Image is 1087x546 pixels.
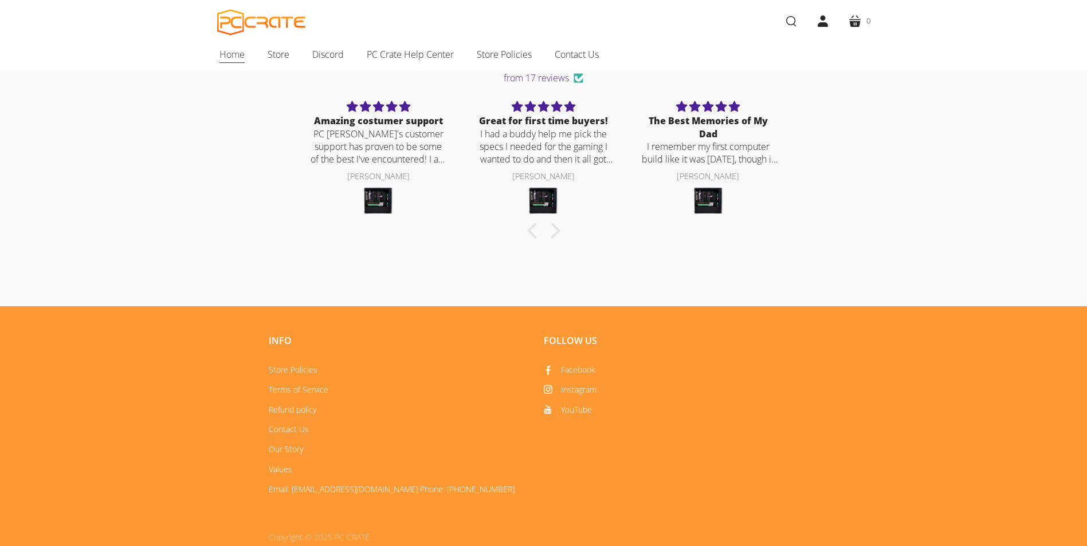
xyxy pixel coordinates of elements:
[269,444,303,454] a: Our Story
[544,404,592,415] a: YouTube
[544,335,802,346] h2: Follow Us
[639,172,777,181] div: [PERSON_NAME]
[269,531,521,544] p: Copyright © 2025 PC CRATE.
[310,128,448,166] p: PC [PERSON_NAME]'s customer support has proven to be some of the best I've encountered! I am stil...
[219,47,245,62] span: Home
[839,5,880,37] a: 0
[355,42,465,66] a: PC Crate Help Center
[208,42,256,66] a: Home
[544,364,595,375] a: Facebook
[310,99,448,114] div: 5 stars
[269,484,515,494] a: Email: [EMAIL_ADDRESS][DOMAIN_NAME] Phone: [PHONE_NUMBER]
[296,70,791,85] span: from 17 reviews
[367,47,454,62] span: PC Crate Help Center
[555,47,599,62] span: Contact Us
[477,47,532,62] span: Store Policies
[256,42,301,66] a: Store
[269,364,317,375] a: Store Policies
[312,47,344,62] span: Discord
[269,384,328,395] a: Terms of Service
[544,384,597,395] a: Instagram
[269,424,309,434] a: Contact Us
[217,9,306,35] a: PC CRATE
[639,99,777,114] div: 5 stars
[269,404,316,415] a: Refund policy
[866,15,870,27] span: 0
[639,114,777,140] div: The Best Memories of My Dad
[474,114,612,127] div: Great for first time buyers!
[200,42,888,71] nav: Main navigation
[543,42,610,66] a: Contact Us
[310,172,448,181] div: [PERSON_NAME]
[269,335,527,346] h2: Info
[474,128,612,166] p: I had a buddy help me pick the specs I needed for the gaming I wanted to do and then it all got s...
[268,47,289,62] span: Store
[692,185,724,217] img: Build Your Own Crate
[639,140,777,166] p: I remember my first computer build like it was [DATE], though it was actually a few decades ago. ...
[527,185,559,217] img: Build Your Own Crate
[269,464,292,474] a: Values
[465,42,543,66] a: Store Policies
[301,42,355,66] a: Discord
[474,172,612,181] div: [PERSON_NAME]
[362,185,394,217] img: Build Your Own Crate
[474,99,612,114] div: 5 stars
[310,114,448,127] div: Amazing costumer support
